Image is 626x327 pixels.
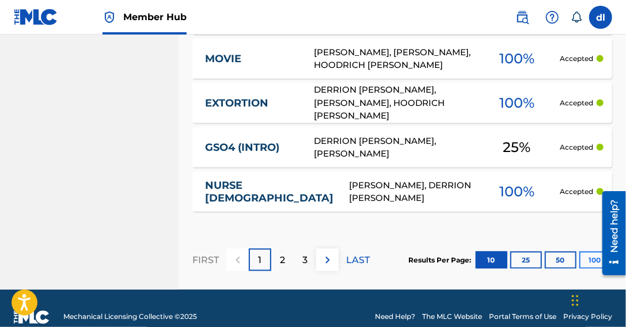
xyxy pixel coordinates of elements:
p: Accepted [560,187,593,197]
div: DERRION [PERSON_NAME], [PERSON_NAME], HOODRICH [PERSON_NAME] [314,83,473,123]
a: Need Help? [375,312,415,322]
img: search [515,10,529,24]
p: Results Per Page: [408,255,474,265]
span: Member Hub [123,10,187,24]
a: The MLC Website [422,312,482,322]
iframe: Resource Center [594,187,626,280]
p: 1 [259,253,262,267]
a: MOVIE [205,52,299,66]
div: Help [541,6,564,29]
div: User Menu [589,6,612,29]
div: [PERSON_NAME], DERRION [PERSON_NAME] [349,179,474,205]
span: Mechanical Licensing Collective © 2025 [63,312,197,322]
button: 100 [579,252,611,269]
button: 50 [545,252,576,269]
button: 10 [476,252,507,269]
p: 3 [302,253,308,267]
div: Drag [572,283,579,318]
span: 100 % [499,48,534,69]
button: 25 [510,252,542,269]
a: NURSE [DEMOGRAPHIC_DATA] [205,179,333,205]
a: EXTORTION [205,97,299,110]
iframe: Chat Widget [568,272,626,327]
p: Accepted [560,98,593,108]
p: FIRST [192,253,219,267]
a: GSO4 (INTRO) [205,141,299,154]
div: Notifications [571,12,582,23]
img: right [321,253,335,267]
img: Top Rightsholder [103,10,116,24]
span: 100 % [499,93,534,113]
span: 100 % [499,181,534,202]
p: Accepted [560,54,593,64]
span: 25 % [503,137,530,158]
p: Accepted [560,142,593,153]
a: Public Search [511,6,534,29]
img: help [545,10,559,24]
a: Privacy Policy [563,312,612,322]
p: 2 [280,253,285,267]
img: MLC Logo [14,9,58,25]
a: Portal Terms of Use [489,312,556,322]
div: [PERSON_NAME], [PERSON_NAME], HOODRICH [PERSON_NAME] [314,46,473,72]
p: LAST [346,253,370,267]
div: DERRION [PERSON_NAME], [PERSON_NAME] [314,135,473,161]
img: logo [14,310,50,324]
